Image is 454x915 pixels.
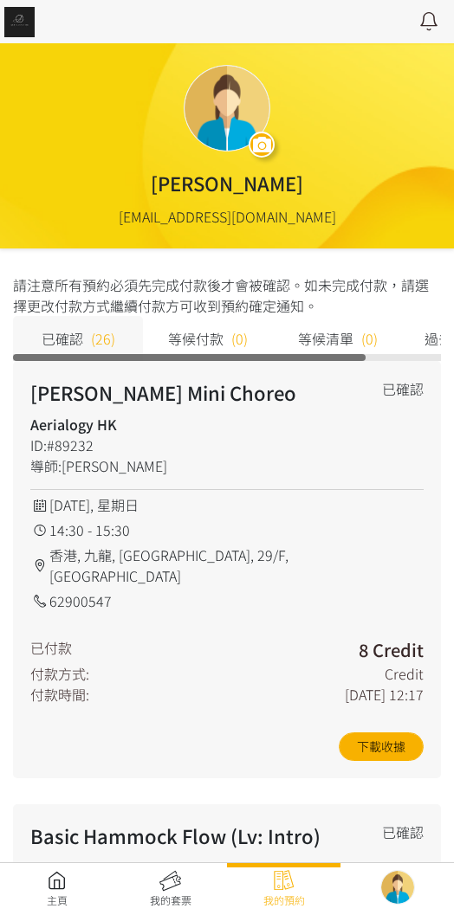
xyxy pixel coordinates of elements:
[298,328,353,349] span: 等候清單
[339,732,424,761] a: 下載收據
[30,519,424,540] div: 14:30 - 15:30
[382,378,424,399] div: 已確認
[30,455,345,476] div: 導師:[PERSON_NAME]
[30,663,89,684] div: 付款方式:
[49,544,424,586] span: 香港, 九龍, [GEOGRAPHIC_DATA], 29/F, [GEOGRAPHIC_DATA]
[30,684,89,705] div: 付款時間:
[231,328,248,349] span: (0)
[345,684,424,705] div: [DATE] 12:17
[30,637,72,663] div: 已付款
[30,857,345,878] h4: Aerialogy HK
[91,328,115,349] span: (26)
[385,663,424,684] div: Credit
[30,378,345,407] h2: [PERSON_NAME] Mini Choreo
[361,328,378,349] span: (0)
[30,822,345,850] h2: Basic Hammock Flow (Lv: Intro)
[30,414,345,435] h4: Aerialogy HK
[359,637,424,663] h3: 8 Credit
[30,435,345,455] div: ID:#89232
[168,328,224,349] span: 等候付款
[30,494,424,515] div: [DATE], 星期日
[119,206,336,227] div: [EMAIL_ADDRESS][DOMAIN_NAME]
[151,169,303,197] div: [PERSON_NAME]
[382,822,424,842] div: 已確認
[42,328,83,349] span: 已確認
